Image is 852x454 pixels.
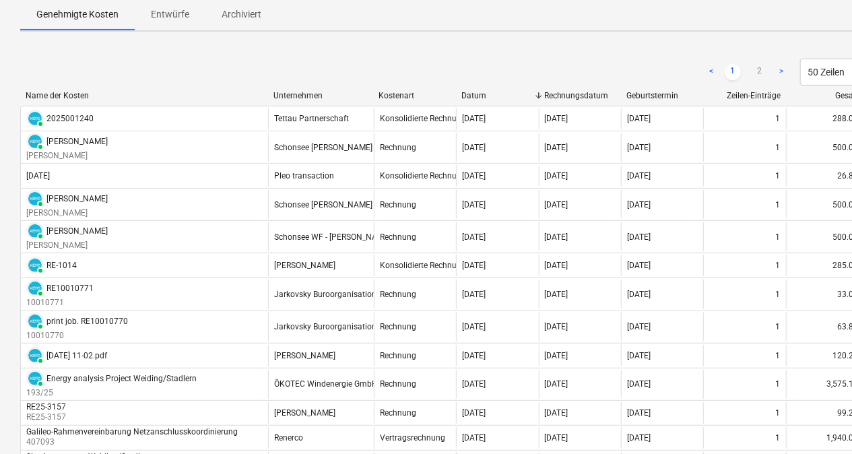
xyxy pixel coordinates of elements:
[274,232,391,242] div: Schonsee WF - [PERSON_NAME]
[46,374,197,383] div: Energy analysis Project Weiding/Stadlern
[776,232,781,242] div: 1
[627,114,651,123] div: [DATE]
[380,143,416,152] div: Rechnung
[380,322,416,331] div: Rechnung
[274,261,335,270] div: [PERSON_NAME]
[462,433,486,443] div: [DATE]
[776,322,781,331] div: 1
[545,171,568,181] div: [DATE]
[26,427,238,436] div: Galileo-Rahmenvereinbarung Netzanschlusskoordinierung
[380,114,466,123] div: Konsolidierte Rechnung
[462,379,486,389] div: [DATE]
[627,261,651,270] div: [DATE]
[462,290,486,299] div: [DATE]
[627,379,651,389] div: [DATE]
[274,433,303,443] div: Renerco
[776,408,781,418] div: 1
[380,433,445,443] div: Vertragsrechnung
[26,436,240,448] p: 407093
[462,261,486,270] div: [DATE]
[627,143,651,152] div: [DATE]
[26,297,94,309] p: 10010771
[28,192,42,205] img: xero.svg
[776,143,781,152] div: 1
[46,194,108,203] div: [PERSON_NAME]
[752,64,768,80] a: Page 2
[274,143,372,152] div: Schonsee [PERSON_NAME]
[627,322,651,331] div: [DATE]
[380,351,416,360] div: Rechnung
[462,322,486,331] div: [DATE]
[151,7,189,22] p: Entwürfe
[46,284,94,293] div: RE10010771
[379,91,451,100] div: Kostenart
[545,232,568,242] div: [DATE]
[28,135,42,148] img: xero.svg
[462,351,486,360] div: [DATE]
[46,351,107,360] div: [DATE] 11-02.pdf
[785,389,852,454] div: Chat-Widget
[26,110,44,127] div: Die Rechnung wurde mit Xero synchronisiert und ihr Status ist derzeit PAID
[709,91,781,100] div: Zeilen-Einträge
[380,379,416,389] div: Rechnung
[26,133,44,150] div: Die Rechnung wurde mit Xero synchronisiert und ihr Status ist derzeit PAID
[274,290,402,299] div: Jarkovsky Buroorganisation GmbH
[28,259,42,272] img: xero.svg
[627,290,651,299] div: [DATE]
[627,232,651,242] div: [DATE]
[627,408,651,418] div: [DATE]
[28,372,42,385] img: xero.svg
[545,322,568,331] div: [DATE]
[462,143,486,152] div: [DATE]
[545,351,568,360] div: [DATE]
[785,389,852,454] iframe: Chat Widget
[544,91,616,100] div: Rechnungsdatum
[627,200,651,209] div: [DATE]
[776,261,781,270] div: 1
[462,114,486,123] div: [DATE]
[274,379,378,389] div: ÖKOTEC Windenergie GmbH
[776,351,781,360] div: 1
[36,7,119,22] p: Genehmigte Kosten
[626,91,698,100] div: Geburtstermin
[28,349,42,362] img: xero.svg
[46,261,77,270] div: RE-1014
[545,114,568,123] div: [DATE]
[627,351,651,360] div: [DATE]
[28,315,42,328] img: xero.svg
[545,433,568,443] div: [DATE]
[627,171,651,181] div: [DATE]
[545,143,568,152] div: [DATE]
[26,207,108,219] p: [PERSON_NAME]
[26,313,44,330] div: Die Rechnung wurde mit Xero synchronisiert und ihr Status ist derzeit PAID
[462,200,486,209] div: [DATE]
[274,408,335,418] div: [PERSON_NAME]
[776,200,781,209] div: 1
[26,91,263,100] div: Name der Kosten
[26,150,108,162] p: [PERSON_NAME]
[776,379,781,389] div: 1
[776,114,781,123] div: 1
[380,290,416,299] div: Rechnung
[545,379,568,389] div: [DATE]
[46,317,128,326] div: print job. RE10010770
[26,222,44,240] div: Die Rechnung wurde mit Xero synchronisiert und ihr Status ist derzeit PAID
[462,232,486,242] div: [DATE]
[274,200,372,209] div: Schonsee [PERSON_NAME]
[380,261,466,270] div: Konsolidierte Rechnung
[222,7,261,22] p: Archiviert
[380,408,416,418] div: Rechnung
[462,171,486,181] div: [DATE]
[380,200,416,209] div: Rechnung
[26,370,44,387] div: Die Rechnung wurde mit Xero synchronisiert und ihr Status ist derzeit PAID
[273,91,368,100] div: Unternehmen
[26,171,50,181] div: [DATE]
[545,261,568,270] div: [DATE]
[461,91,533,100] div: Datum
[703,64,719,80] a: Previous page
[26,402,66,412] div: RE25-3157
[46,114,94,123] div: 2025001240
[26,190,44,207] div: Die Rechnung wurde mit Xero synchronisiert und ihr Status ist derzeit PAID
[46,226,108,236] div: [PERSON_NAME]
[725,64,741,80] a: Page 1 is your current page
